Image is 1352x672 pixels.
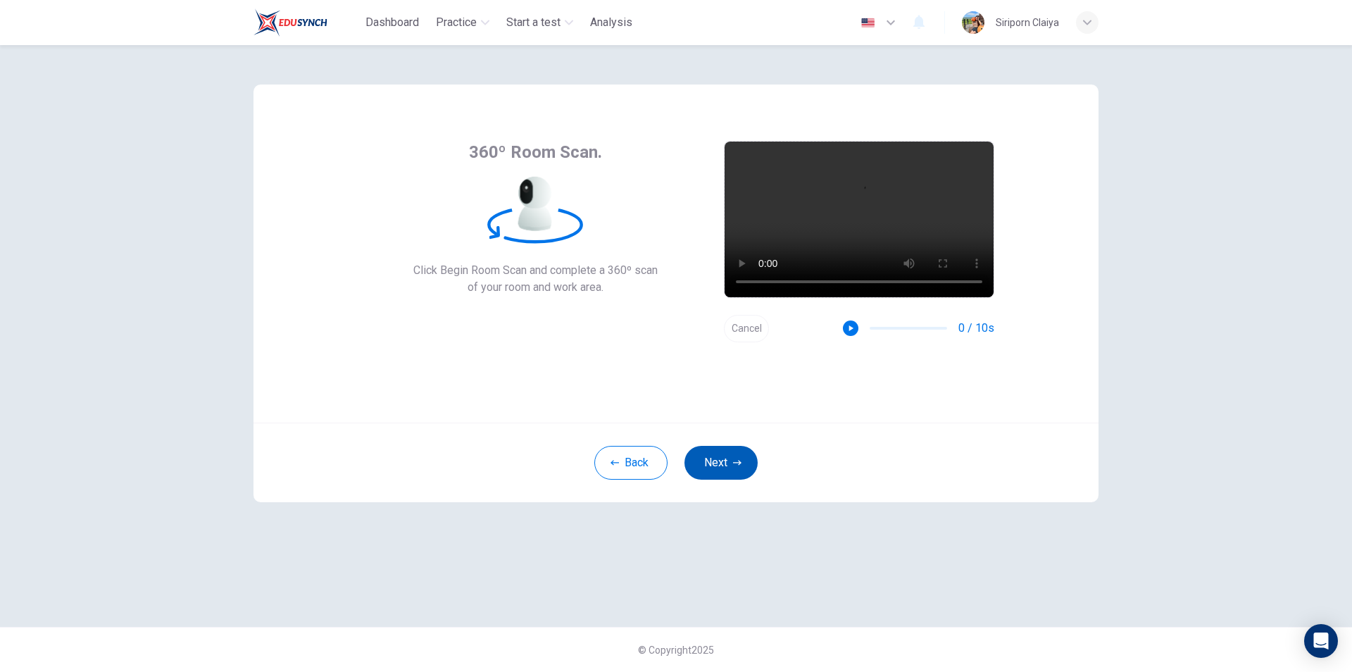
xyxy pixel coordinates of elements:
span: of your room and work area. [413,279,658,296]
span: 0 / 10s [958,320,994,337]
button: Dashboard [360,10,425,35]
span: Dashboard [365,14,419,31]
button: Analysis [584,10,638,35]
span: Start a test [506,14,561,31]
span: 360º Room Scan. [469,141,602,163]
button: Back [594,446,668,480]
div: Open Intercom Messenger [1304,624,1338,658]
span: Analysis [590,14,632,31]
span: Practice [436,14,477,31]
span: Click Begin Room Scan and complete a 360º scan [413,262,658,279]
button: Start a test [501,10,579,35]
span: © Copyright 2025 [638,645,714,656]
button: Practice [430,10,495,35]
div: Siriporn Claiya [996,14,1059,31]
img: Train Test logo [254,8,327,37]
a: Train Test logo [254,8,360,37]
img: Profile picture [962,11,984,34]
button: Cancel [724,315,769,342]
button: Next [684,446,758,480]
img: en [859,18,877,28]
